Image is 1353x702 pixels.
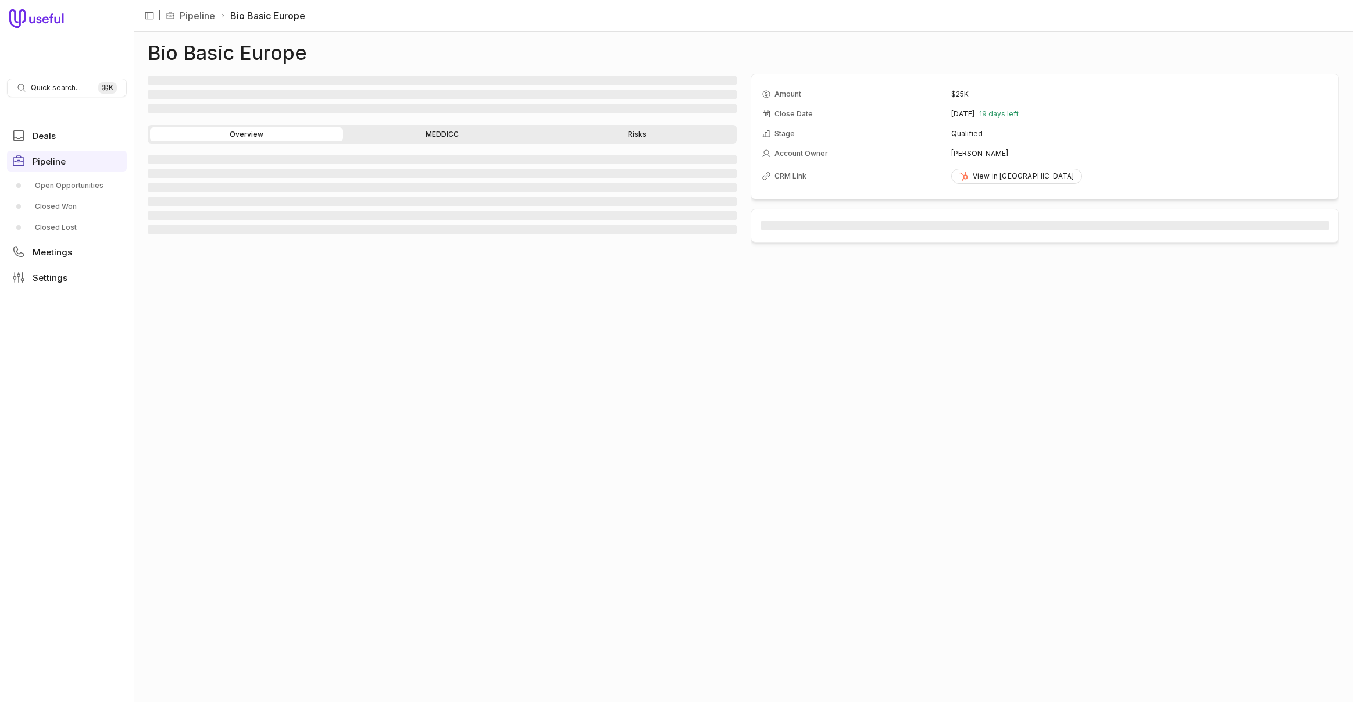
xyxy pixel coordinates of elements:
[951,169,1082,184] a: View in [GEOGRAPHIC_DATA]
[7,241,127,262] a: Meetings
[951,124,1328,143] td: Qualified
[148,169,737,178] span: ‌
[7,176,127,237] div: Pipeline submenu
[7,176,127,195] a: Open Opportunities
[148,90,737,99] span: ‌
[7,125,127,146] a: Deals
[31,83,81,92] span: Quick search...
[141,7,158,24] button: Collapse sidebar
[7,197,127,216] a: Closed Won
[148,46,307,60] h1: Bio Basic Europe
[150,127,343,141] a: Overview
[148,183,737,192] span: ‌
[220,9,305,23] li: Bio Basic Europe
[148,225,737,234] span: ‌
[951,144,1328,163] td: [PERSON_NAME]
[761,221,1330,230] span: ‌
[979,109,1019,119] span: 19 days left
[774,149,828,158] span: Account Owner
[951,109,974,119] time: [DATE]
[951,85,1328,104] td: $25K
[148,155,737,164] span: ‌
[158,9,161,23] span: |
[180,9,215,23] a: Pipeline
[541,127,734,141] a: Risks
[148,197,737,206] span: ‌
[33,248,72,256] span: Meetings
[148,76,737,85] span: ‌
[7,267,127,288] a: Settings
[33,131,56,140] span: Deals
[98,82,117,94] kbd: ⌘ K
[148,211,737,220] span: ‌
[148,104,737,113] span: ‌
[7,151,127,172] a: Pipeline
[774,90,801,99] span: Amount
[959,172,1074,181] div: View in [GEOGRAPHIC_DATA]
[774,172,806,181] span: CRM Link
[774,129,795,138] span: Stage
[33,273,67,282] span: Settings
[33,157,66,166] span: Pipeline
[7,218,127,237] a: Closed Lost
[774,109,813,119] span: Close Date
[345,127,538,141] a: MEDDICC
